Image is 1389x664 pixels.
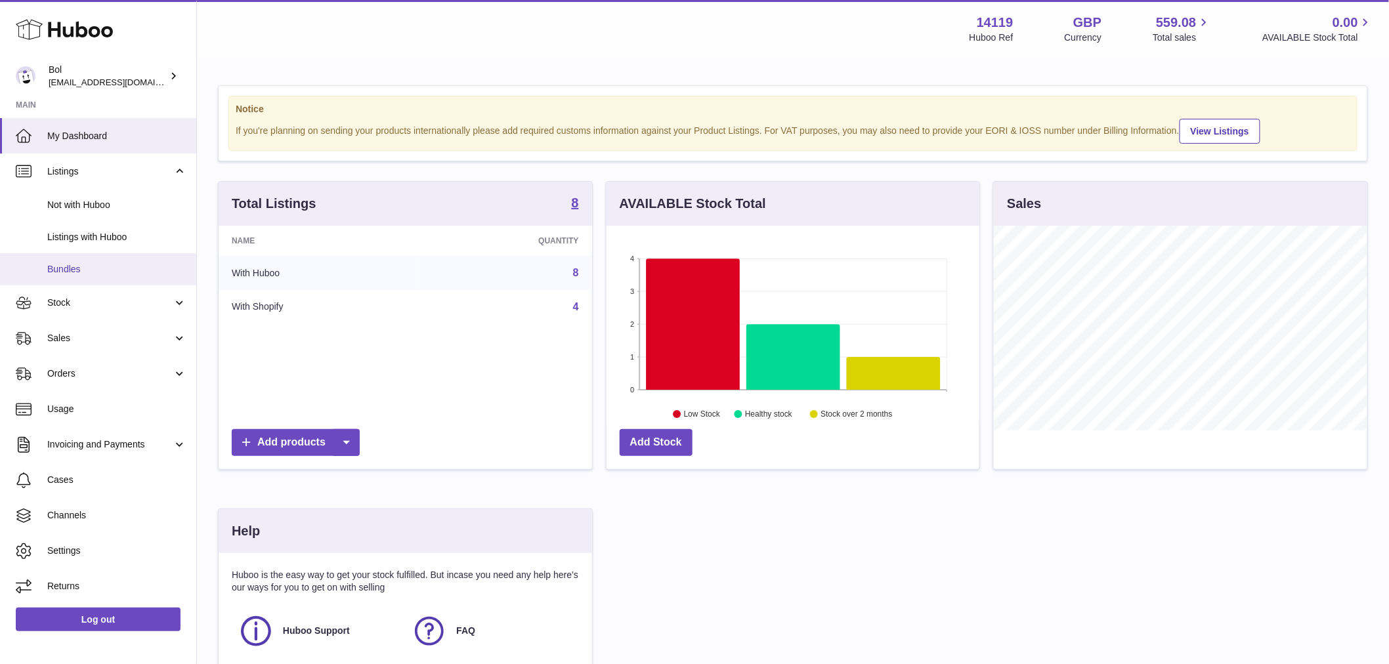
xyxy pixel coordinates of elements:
[977,14,1014,31] strong: 14119
[47,474,186,486] span: Cases
[1262,31,1373,44] span: AVAILABLE Stock Total
[16,608,181,631] a: Log out
[47,580,186,592] span: Returns
[630,353,634,361] text: 1
[573,301,579,312] a: 4
[47,545,186,557] span: Settings
[232,569,579,594] p: Huboo is the easy way to get your stock fulfilled. But incase you need any help here's our ways f...
[47,438,173,451] span: Invoicing and Payments
[232,522,260,540] h3: Help
[1262,14,1373,44] a: 0.00 AVAILABLE Stock Total
[49,64,167,89] div: Bol
[620,429,693,456] a: Add Stock
[630,255,634,262] text: 4
[16,66,35,86] img: internalAdmin-14119@internal.huboo.com
[573,267,579,278] a: 8
[1180,119,1260,144] a: View Listings
[219,290,420,324] td: With Shopify
[630,320,634,328] text: 2
[821,410,892,419] text: Stock over 2 months
[219,226,420,256] th: Name
[745,410,793,419] text: Healthy stock
[47,367,173,380] span: Orders
[684,410,721,419] text: Low Stock
[47,509,186,522] span: Channels
[572,196,579,209] strong: 8
[232,429,360,456] a: Add products
[219,256,420,290] td: With Huboo
[47,297,173,309] span: Stock
[630,386,634,394] text: 0
[412,613,572,649] a: FAQ
[1007,195,1041,213] h3: Sales
[1333,14,1358,31] span: 0.00
[47,165,173,178] span: Listings
[283,625,350,637] span: Huboo Support
[232,195,316,213] h3: Total Listings
[1153,14,1211,44] a: 559.08 Total sales
[47,263,186,276] span: Bundles
[1153,31,1211,44] span: Total sales
[1156,14,1196,31] span: 559.08
[47,332,173,344] span: Sales
[630,287,634,295] text: 3
[970,31,1014,44] div: Huboo Ref
[47,199,186,211] span: Not with Huboo
[236,117,1350,144] div: If you're planning on sending your products internationally please add required customs informati...
[572,196,579,212] a: 8
[47,130,186,142] span: My Dashboard
[236,103,1350,115] strong: Notice
[1065,31,1102,44] div: Currency
[47,403,186,415] span: Usage
[620,195,766,213] h3: AVAILABLE Stock Total
[1073,14,1101,31] strong: GBP
[238,613,398,649] a: Huboo Support
[456,625,475,637] span: FAQ
[49,77,193,87] span: [EMAIL_ADDRESS][DOMAIN_NAME]
[47,231,186,243] span: Listings with Huboo
[420,226,592,256] th: Quantity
